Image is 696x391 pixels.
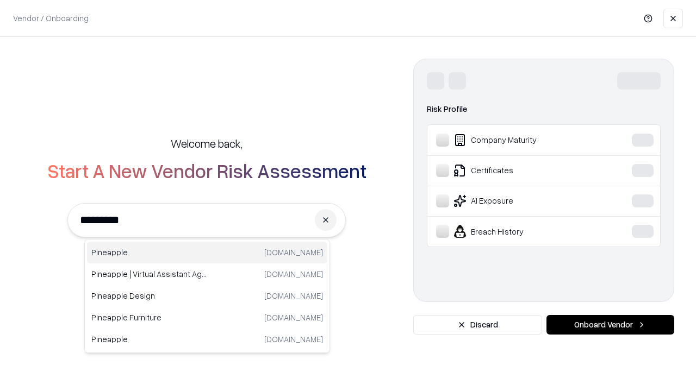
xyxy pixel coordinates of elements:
[91,333,207,345] p: Pineapple
[436,194,599,207] div: AI Exposure
[264,312,323,323] p: [DOMAIN_NAME]
[264,247,323,258] p: [DOMAIN_NAME]
[91,290,207,301] p: Pineapple Design
[436,164,599,177] div: Certificates
[47,160,366,181] h2: Start A New Vendor Risk Assessment
[413,315,542,335] button: Discard
[546,315,674,335] button: Onboard Vendor
[436,225,599,238] div: Breach History
[91,268,207,280] p: Pineapple | Virtual Assistant Agency
[84,239,330,353] div: Suggestions
[264,290,323,301] p: [DOMAIN_NAME]
[427,103,661,116] div: Risk Profile
[171,136,243,151] h5: Welcome back,
[91,312,207,323] p: Pineapple Furniture
[264,268,323,280] p: [DOMAIN_NAME]
[91,247,207,258] p: Pineapple
[264,333,323,345] p: [DOMAIN_NAME]
[13,12,89,24] p: Vendor / Onboarding
[436,134,599,147] div: Company Maturity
